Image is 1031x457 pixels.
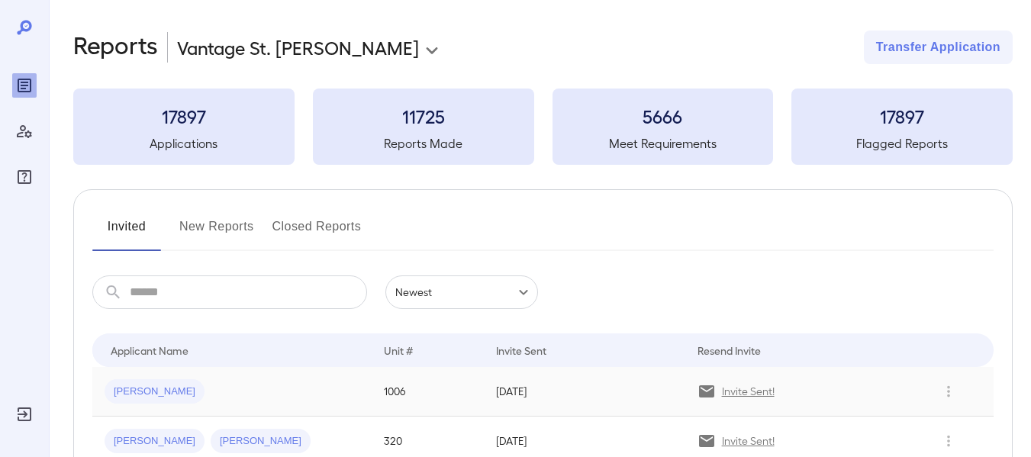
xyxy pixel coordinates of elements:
[722,433,775,449] p: Invite Sent!
[864,31,1013,64] button: Transfer Application
[272,214,362,251] button: Closed Reports
[722,384,775,399] p: Invite Sent!
[313,104,534,128] h3: 11725
[791,104,1013,128] h3: 17897
[105,434,205,449] span: [PERSON_NAME]
[177,35,419,60] p: Vantage St. [PERSON_NAME]
[936,429,961,453] button: Row Actions
[936,379,961,404] button: Row Actions
[111,341,188,359] div: Applicant Name
[496,341,546,359] div: Invite Sent
[73,31,158,64] h2: Reports
[12,402,37,426] div: Log Out
[791,134,1013,153] h5: Flagged Reports
[553,134,774,153] h5: Meet Requirements
[179,214,254,251] button: New Reports
[73,134,295,153] h5: Applications
[385,275,538,309] div: Newest
[73,104,295,128] h3: 17897
[313,134,534,153] h5: Reports Made
[105,385,205,399] span: [PERSON_NAME]
[372,367,484,417] td: 1006
[484,367,685,417] td: [DATE]
[698,341,761,359] div: Resend Invite
[384,341,413,359] div: Unit #
[92,214,161,251] button: Invited
[12,165,37,189] div: FAQ
[553,104,774,128] h3: 5666
[73,89,1013,165] summary: 17897Applications11725Reports Made5666Meet Requirements17897Flagged Reports
[12,73,37,98] div: Reports
[211,434,311,449] span: [PERSON_NAME]
[12,119,37,143] div: Manage Users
